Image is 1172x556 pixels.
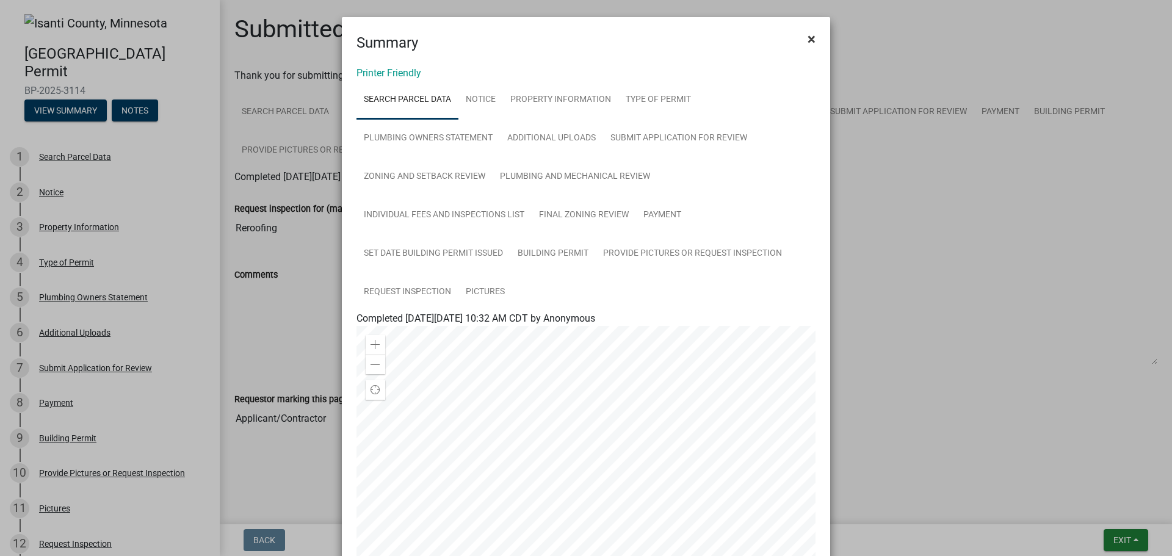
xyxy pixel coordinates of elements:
div: Find my location [366,380,385,400]
span: Completed [DATE][DATE] 10:32 AM CDT by Anonymous [356,312,595,324]
a: Submit Application for Review [603,119,754,158]
a: Search Parcel Data [356,81,458,120]
a: Pictures [458,273,512,312]
a: Property Information [503,81,618,120]
div: Zoom out [366,355,385,374]
a: Printer Friendly [356,67,421,79]
h4: Summary [356,32,418,54]
a: Final Zoning Review [532,196,636,235]
a: Zoning and Setback review [356,157,493,197]
a: Provide Pictures or Request Inspection [596,234,789,273]
a: Plumbing and Mechanical Review [493,157,657,197]
a: Set Date Building Permit Issued [356,234,510,273]
a: Building Permit [510,234,596,273]
a: Additional Uploads [500,119,603,158]
div: Zoom in [366,335,385,355]
span: × [808,31,816,48]
button: Close [798,22,825,56]
a: Individual Fees and Inspections list [356,196,532,235]
a: Payment [636,196,689,235]
a: Request Inspection [356,273,458,312]
a: Type of Permit [618,81,698,120]
a: Plumbing Owners Statement [356,119,500,158]
a: Notice [458,81,503,120]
